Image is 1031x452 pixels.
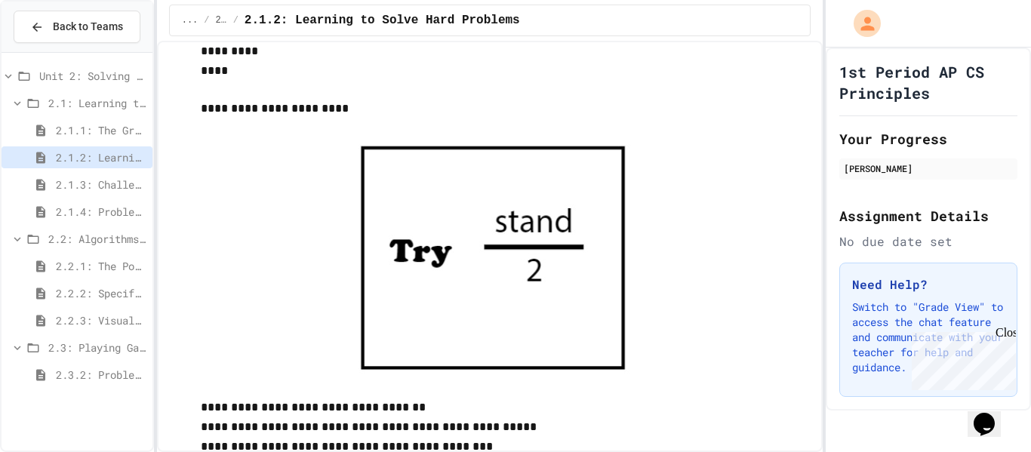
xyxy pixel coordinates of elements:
[968,392,1016,437] iframe: chat widget
[48,231,146,247] span: 2.2: Algorithms - from Pseudocode to Flowcharts
[39,68,146,84] span: Unit 2: Solving Problems in Computer Science
[182,14,199,26] span: ...
[852,300,1005,375] p: Switch to "Grade View" to access the chat feature and communicate with your teacher for help and ...
[839,61,1017,103] h1: 1st Period AP CS Principles
[233,14,239,26] span: /
[48,340,146,355] span: 2.3: Playing Games
[56,367,146,383] span: 2.3.2: Problem Solving Reflection
[56,258,146,274] span: 2.2.1: The Power of Algorithms
[844,161,1013,175] div: [PERSON_NAME]
[56,149,146,165] span: 2.1.2: Learning to Solve Hard Problems
[852,275,1005,294] h3: Need Help?
[56,285,146,301] span: 2.2.2: Specifying Ideas with Pseudocode
[56,122,146,138] span: 2.1.1: The Growth Mindset
[6,6,104,96] div: Chat with us now!Close
[204,14,209,26] span: /
[14,11,140,43] button: Back to Teams
[56,312,146,328] span: 2.2.3: Visualizing Logic with Flowcharts
[56,204,146,220] span: 2.1.4: Problem Solving Practice
[245,11,520,29] span: 2.1.2: Learning to Solve Hard Problems
[53,19,123,35] span: Back to Teams
[906,326,1016,390] iframe: chat widget
[839,232,1017,251] div: No due date set
[216,14,227,26] span: 2.1: Learning to Solve Hard Problems
[839,128,1017,149] h2: Your Progress
[56,177,146,192] span: 2.1.3: Challenge Problem - The Bridge
[838,6,885,41] div: My Account
[48,95,146,111] span: 2.1: Learning to Solve Hard Problems
[839,205,1017,226] h2: Assignment Details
